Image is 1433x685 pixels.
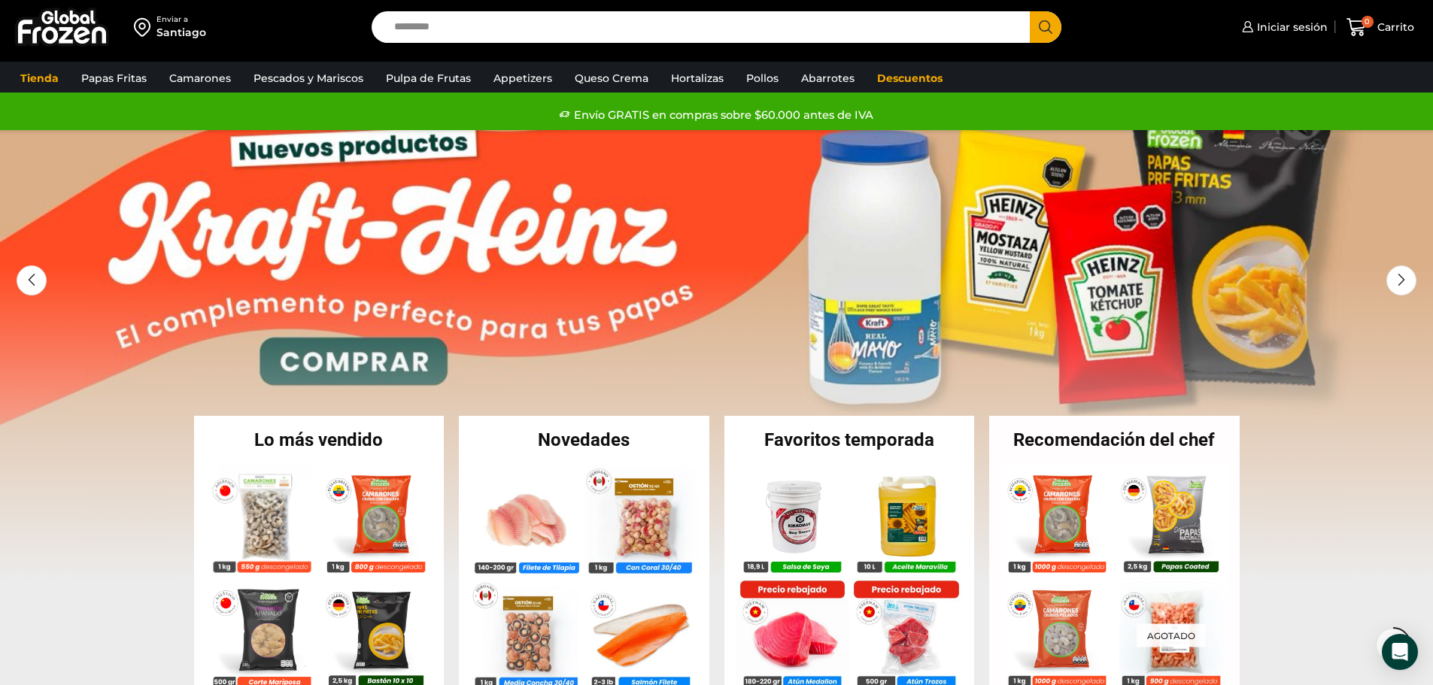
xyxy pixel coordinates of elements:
a: Hortalizas [663,64,731,92]
h2: Recomendación del chef [989,431,1240,449]
a: Abarrotes [794,64,862,92]
span: Carrito [1374,20,1414,35]
a: Iniciar sesión [1238,12,1328,42]
a: Appetizers [486,64,560,92]
a: Tienda [13,64,66,92]
p: Agotado [1137,624,1206,647]
h2: Lo más vendido [194,431,445,449]
div: Santiago [156,25,206,40]
div: Open Intercom Messenger [1382,634,1418,670]
a: Camarones [162,64,238,92]
div: Enviar a [156,14,206,25]
h2: Novedades [459,431,709,449]
a: Descuentos [870,64,950,92]
a: Pollos [739,64,786,92]
h2: Favoritos temporada [724,431,975,449]
img: address-field-icon.svg [134,14,156,40]
a: 0 Carrito [1343,10,1418,45]
a: Pulpa de Frutas [378,64,478,92]
span: 0 [1362,16,1374,28]
div: Previous slide [17,265,47,296]
a: Papas Fritas [74,64,154,92]
span: Iniciar sesión [1253,20,1328,35]
a: Pescados y Mariscos [246,64,371,92]
button: Search button [1030,11,1061,43]
div: Next slide [1386,265,1416,296]
a: Queso Crema [567,64,656,92]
